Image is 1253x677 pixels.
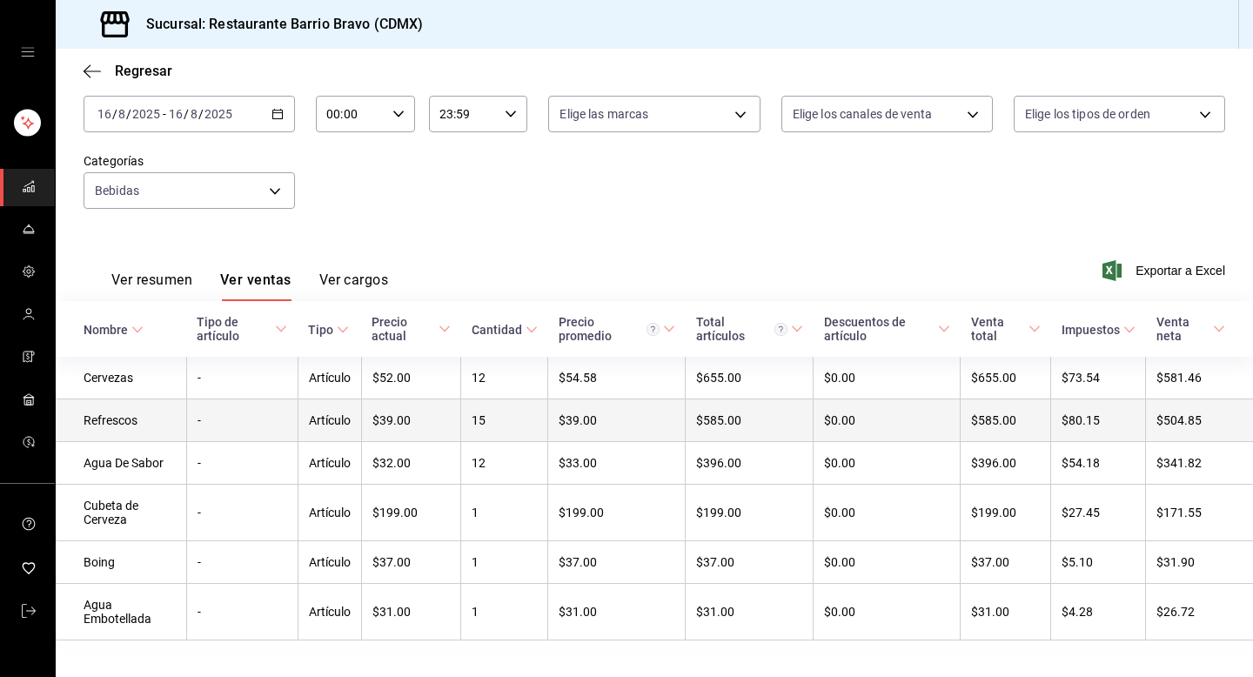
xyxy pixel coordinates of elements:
td: $655.00 [686,357,814,399]
td: Agua De Sabor [56,442,186,485]
div: Impuestos [1062,323,1120,337]
td: 1 [461,541,548,584]
td: $5.10 [1051,541,1146,584]
td: $0.00 [814,442,961,485]
label: Categorías [84,155,295,167]
span: Precio promedio [559,315,675,343]
td: - [186,442,298,485]
span: Precio actual [372,315,450,343]
div: Tipo de artículo [197,315,271,343]
span: / [184,107,189,121]
td: - [186,541,298,584]
td: Cervezas [56,357,186,399]
td: $37.00 [686,541,814,584]
td: Artículo [298,541,361,584]
span: / [126,107,131,121]
span: Bebidas [95,182,139,199]
td: $52.00 [361,357,460,399]
span: - [163,107,166,121]
td: $80.15 [1051,399,1146,442]
td: 1 [461,584,548,640]
div: navigation tabs [111,271,388,301]
input: -- [97,107,112,121]
td: Artículo [298,357,361,399]
td: Artículo [298,442,361,485]
td: $199.00 [548,485,686,541]
td: $27.45 [1051,485,1146,541]
td: $37.00 [961,541,1051,584]
td: 1 [461,485,548,541]
input: ---- [131,107,161,121]
span: Impuestos [1062,323,1136,337]
button: Regresar [84,63,172,79]
td: $199.00 [361,485,460,541]
td: $54.18 [1051,442,1146,485]
div: Venta total [971,315,1025,343]
span: Nombre [84,323,144,337]
td: $0.00 [814,357,961,399]
td: Artículo [298,485,361,541]
td: $73.54 [1051,357,1146,399]
span: Venta neta [1156,315,1225,343]
button: Ver cargos [319,271,389,301]
td: $31.00 [686,584,814,640]
td: - [186,357,298,399]
td: Artículo [298,584,361,640]
div: Tipo [308,323,333,337]
td: $199.00 [961,485,1051,541]
td: $396.00 [961,442,1051,485]
td: $31.00 [548,584,686,640]
td: $26.72 [1146,584,1253,640]
svg: Precio promedio = Total artículos / cantidad [647,323,660,336]
span: Elige las marcas [559,105,648,123]
button: Exportar a Excel [1106,260,1225,281]
td: $31.00 [361,584,460,640]
span: Descuentos de artículo [824,315,950,343]
td: Artículo [298,399,361,442]
td: $32.00 [361,442,460,485]
td: $54.58 [548,357,686,399]
td: Boing [56,541,186,584]
td: $0.00 [814,399,961,442]
td: $585.00 [686,399,814,442]
span: Elige los tipos de orden [1025,105,1150,123]
td: $0.00 [814,584,961,640]
input: -- [190,107,198,121]
td: $31.00 [961,584,1051,640]
td: - [186,584,298,640]
td: $504.85 [1146,399,1253,442]
td: $585.00 [961,399,1051,442]
span: / [198,107,204,121]
button: Ver ventas [220,271,291,301]
div: Venta neta [1156,315,1209,343]
span: Tipo de artículo [197,315,287,343]
td: $396.00 [686,442,814,485]
div: Total artículos [696,315,787,343]
div: Nombre [84,323,128,337]
div: Cantidad [472,323,522,337]
td: $171.55 [1146,485,1253,541]
input: -- [168,107,184,121]
span: Elige los canales de venta [793,105,932,123]
td: 12 [461,357,548,399]
td: Cubeta de Cerveza [56,485,186,541]
svg: El total artículos considera cambios de precios en los artículos así como costos adicionales por ... [774,323,787,336]
td: $4.28 [1051,584,1146,640]
td: $37.00 [548,541,686,584]
td: 15 [461,399,548,442]
td: $39.00 [548,399,686,442]
td: $341.82 [1146,442,1253,485]
td: $199.00 [686,485,814,541]
td: - [186,485,298,541]
span: Total artículos [696,315,803,343]
td: $39.00 [361,399,460,442]
td: Refrescos [56,399,186,442]
td: $0.00 [814,541,961,584]
td: Agua Embotellada [56,584,186,640]
button: open drawer [21,45,35,59]
div: Descuentos de artículo [824,315,935,343]
span: Tipo [308,323,349,337]
td: $655.00 [961,357,1051,399]
div: Precio actual [372,315,434,343]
